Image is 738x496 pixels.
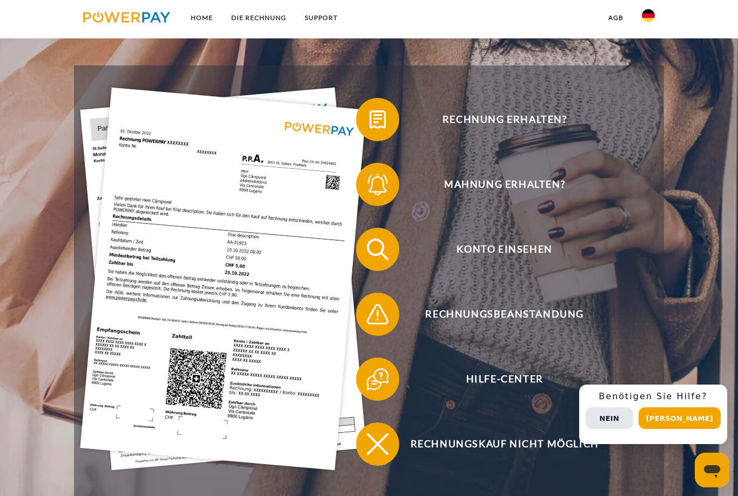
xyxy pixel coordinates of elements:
[695,453,729,487] iframe: Schaltfläche zum Öffnen des Messaging-Fensters
[599,8,633,28] a: agb
[579,385,727,444] div: Schnellhilfe
[83,12,170,23] img: logo-powerpay.svg
[182,8,222,28] a: Home
[586,407,633,429] button: Nein
[364,171,391,198] img: qb_bell.svg
[296,8,347,28] a: SUPPORT
[80,87,366,469] img: single_invoice_powerpay_de.jpg
[356,98,637,141] button: Rechnung erhalten?
[356,293,637,336] button: Rechnungsbeanstandung
[364,106,391,133] img: qb_bill.svg
[586,391,721,402] h3: Benötigen Sie Hilfe?
[222,8,296,28] a: DIE RECHNUNG
[356,163,637,206] button: Mahnung erhalten?
[356,228,637,271] button: Konto einsehen
[372,163,637,206] span: Mahnung erhalten?
[372,228,637,271] span: Konto einsehen
[364,301,391,328] img: qb_warning.svg
[356,422,637,466] button: Rechnungskauf nicht möglich
[364,366,391,393] img: qb_help.svg
[642,9,655,22] img: de
[356,358,637,401] button: Hilfe-Center
[372,358,637,401] span: Hilfe-Center
[639,407,721,429] button: [PERSON_NAME]
[372,293,637,336] span: Rechnungsbeanstandung
[372,98,637,141] span: Rechnung erhalten?
[364,236,391,263] img: qb_search.svg
[364,431,391,458] img: qb_close.svg
[372,422,637,466] span: Rechnungskauf nicht möglich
